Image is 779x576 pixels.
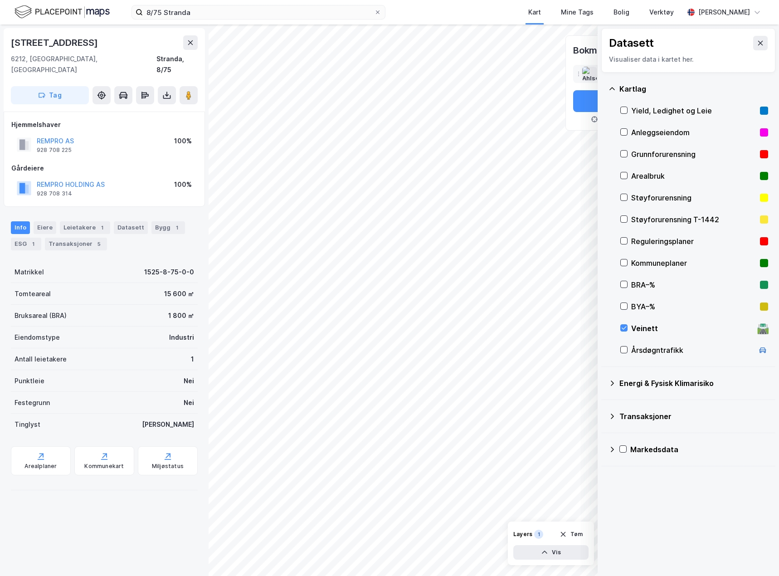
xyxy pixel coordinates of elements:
[15,310,67,321] div: Bruksareal (BRA)
[174,179,192,190] div: 100%
[734,532,779,576] iframe: Chat Widget
[60,221,110,234] div: Leietakere
[609,54,768,65] div: Visualiser data i kartet her.
[554,527,589,542] button: Tøm
[11,119,197,130] div: Hjemmelshaver
[174,136,192,146] div: 100%
[84,463,124,470] div: Kommunekart
[143,5,374,19] input: Søk på adresse, matrikkel, gårdeiere, leietakere eller personer
[631,345,754,356] div: Årsdøgntrafikk
[15,288,51,299] div: Tomteareal
[613,7,629,18] div: Bolig
[573,90,703,112] button: Nytt bokmerke
[11,238,41,250] div: ESG
[513,545,589,560] button: Vis
[15,267,44,278] div: Matrikkel
[619,411,768,422] div: Transaksjoner
[631,323,754,334] div: Veinett
[15,397,50,408] div: Festegrunn
[24,463,57,470] div: Arealplaner
[11,35,100,50] div: [STREET_ADDRESS]
[582,67,597,81] img: Ahlsell
[631,127,756,138] div: Anleggseiendom
[631,258,756,268] div: Kommuneplaner
[631,171,756,181] div: Arealbruk
[164,288,194,299] div: 15 600 ㎡
[513,531,532,538] div: Layers
[29,239,38,249] div: 1
[757,322,769,334] div: 🛣️
[94,239,103,249] div: 5
[142,419,194,430] div: [PERSON_NAME]
[37,146,72,154] div: 928 708 225
[11,163,197,174] div: Gårdeiere
[631,149,756,160] div: Grunnforurensning
[191,354,194,365] div: 1
[184,397,194,408] div: Nei
[144,267,194,278] div: 1525-8-75-0-0
[534,530,543,539] div: 1
[631,279,756,290] div: BRA–%
[573,43,620,58] div: Bokmerker
[631,192,756,203] div: Støyforurensning
[631,236,756,247] div: Reguleringsplaner
[609,36,654,50] div: Datasett
[561,7,594,18] div: Mine Tags
[97,223,107,232] div: 1
[631,301,756,312] div: BYA–%
[698,7,750,18] div: [PERSON_NAME]
[573,116,703,123] div: Fra din nåværende kartvisning
[172,223,181,232] div: 1
[15,354,67,365] div: Antall leietakere
[734,532,779,576] div: Kontrollprogram for chat
[152,463,184,470] div: Miljøstatus
[630,444,768,455] div: Markedsdata
[649,7,674,18] div: Verktøy
[631,214,756,225] div: Støyforurensning T-1442
[631,105,756,116] div: Yield, Ledighet og Leie
[528,7,541,18] div: Kart
[11,221,30,234] div: Info
[37,190,72,197] div: 928 708 314
[45,238,107,250] div: Transaksjoner
[619,378,768,389] div: Energi & Fysisk Klimarisiko
[114,221,148,234] div: Datasett
[169,332,194,343] div: Industri
[168,310,194,321] div: 1 800 ㎡
[15,419,40,430] div: Tinglyst
[15,376,44,386] div: Punktleie
[15,332,60,343] div: Eiendomstype
[184,376,194,386] div: Nei
[156,54,198,75] div: Stranda, 8/75
[15,4,110,20] img: logo.f888ab2527a4732fd821a326f86c7f29.svg
[151,221,185,234] div: Bygg
[11,86,89,104] button: Tag
[11,54,156,75] div: 6212, [GEOGRAPHIC_DATA], [GEOGRAPHIC_DATA]
[619,83,768,94] div: Kartlag
[34,221,56,234] div: Eiere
